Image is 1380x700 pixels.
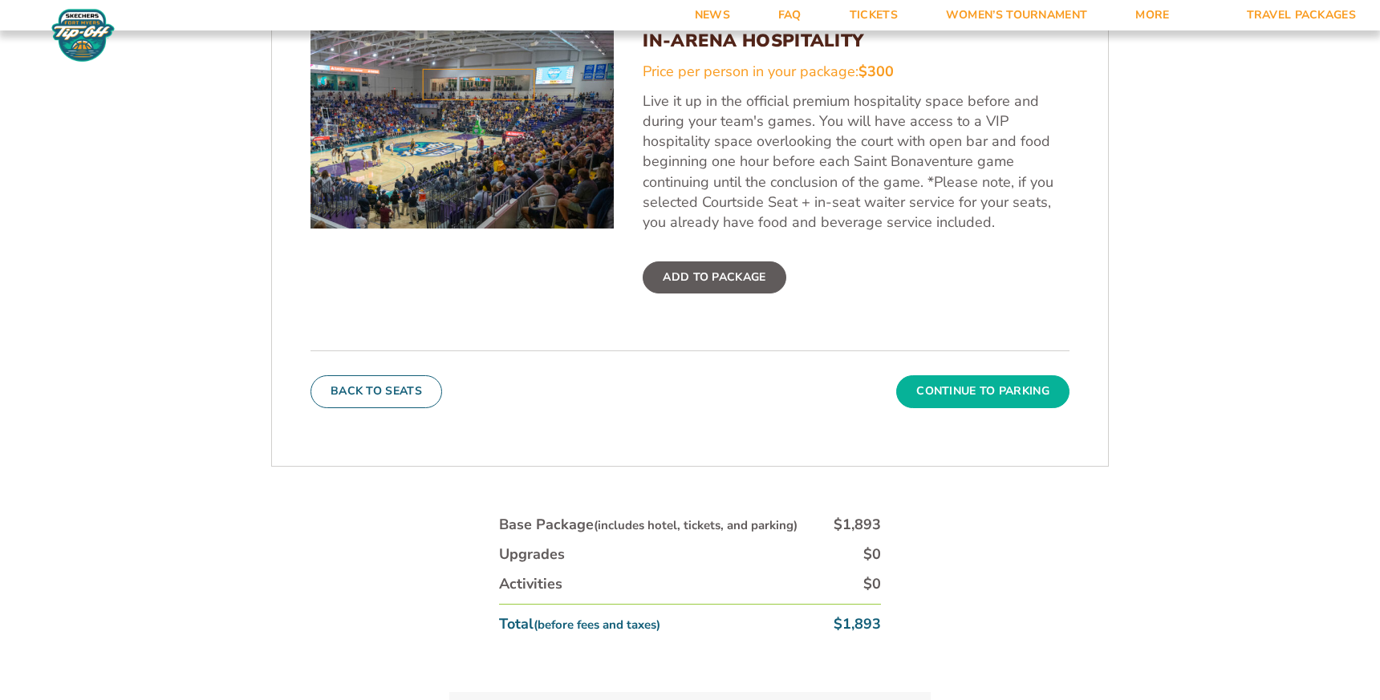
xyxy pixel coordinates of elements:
[499,574,562,594] div: Activities
[643,62,1069,82] div: Price per person in your package:
[643,30,1069,51] h3: In-Arena Hospitality
[643,261,785,293] label: Add To Package
[858,62,894,81] span: $300
[834,515,881,535] div: $1,893
[310,375,442,407] button: Back To Seats
[863,574,881,594] div: $0
[834,614,881,634] div: $1,893
[499,515,798,535] div: Base Package
[863,544,881,564] div: $0
[499,614,660,634] div: Total
[594,517,798,533] small: (includes hotel, tickets, and parking)
[499,544,565,564] div: Upgrades
[534,617,660,633] small: (before fees and taxes)
[643,91,1069,233] p: Live it up in the official premium hospitality space before and during your team's games. You wil...
[310,26,614,228] img: In-Arena Hospitality
[48,8,118,63] img: Fort Myers Tip-Off
[896,375,1069,407] button: Continue To Parking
